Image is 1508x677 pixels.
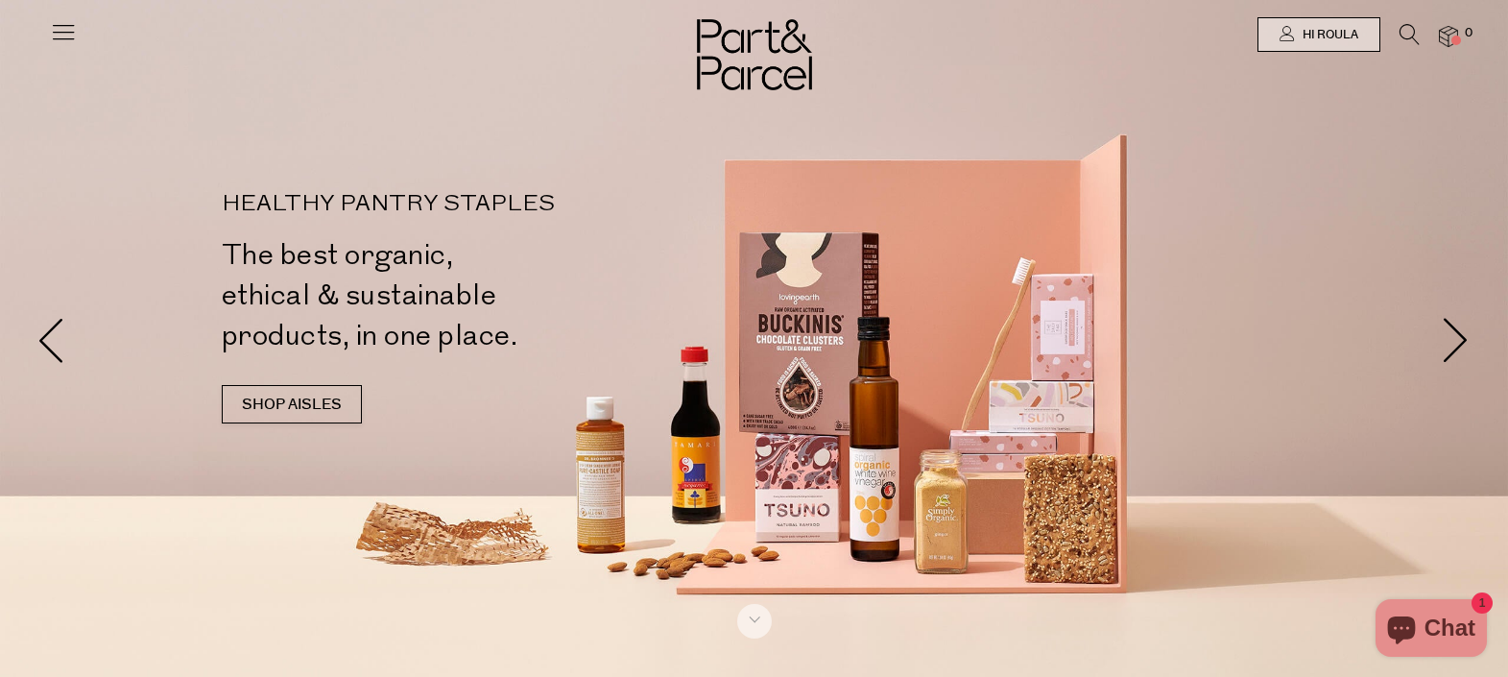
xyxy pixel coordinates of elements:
[1370,599,1493,662] inbox-online-store-chat: Shopify online store chat
[222,235,762,356] h2: The best organic, ethical & sustainable products, in one place.
[1460,25,1477,42] span: 0
[697,19,812,90] img: Part&Parcel
[222,193,762,216] p: HEALTHY PANTRY STAPLES
[1257,17,1380,52] a: Hi Roula
[1298,27,1358,43] span: Hi Roula
[1439,26,1458,46] a: 0
[222,385,362,423] a: SHOP AISLES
